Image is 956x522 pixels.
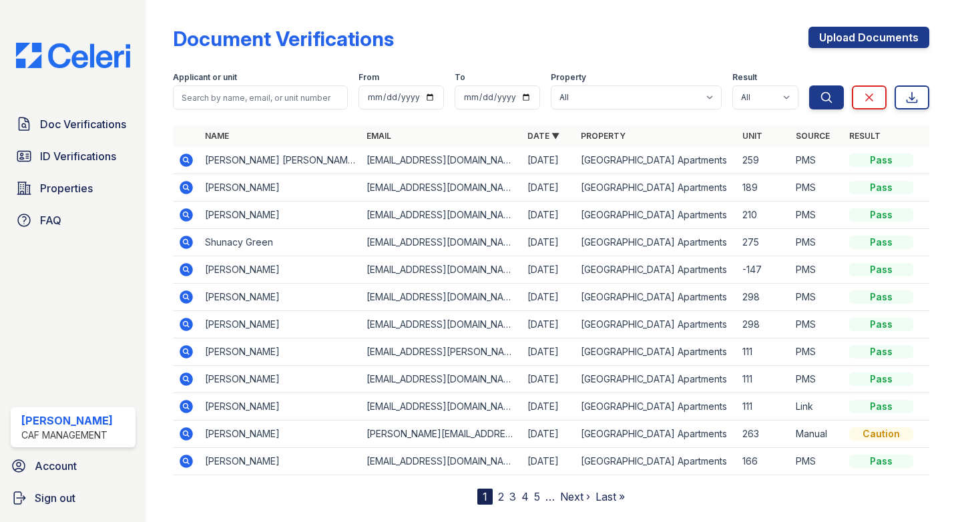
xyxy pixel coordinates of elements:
a: Last » [595,490,625,503]
td: [DATE] [522,284,575,311]
td: 263 [737,421,790,448]
td: [EMAIL_ADDRESS][DOMAIN_NAME] [361,229,523,256]
img: CE_Logo_Blue-a8612792a0a2168367f1c8372b55b34899dd931a85d93a1a3d3e32e68fde9ad4.png [5,43,141,68]
td: PMS [790,256,844,284]
div: Pass [849,318,913,331]
td: [EMAIL_ADDRESS][PERSON_NAME][DOMAIN_NAME] [361,338,523,366]
td: PMS [790,338,844,366]
td: 111 [737,338,790,366]
td: [GEOGRAPHIC_DATA] Apartments [575,366,737,393]
div: Pass [849,181,913,194]
div: Pass [849,263,913,276]
td: [DATE] [522,421,575,448]
td: PMS [790,229,844,256]
div: Pass [849,372,913,386]
td: PMS [790,448,844,475]
div: CAF Management [21,429,113,442]
td: [DATE] [522,174,575,202]
label: From [358,72,379,83]
td: 275 [737,229,790,256]
td: [GEOGRAPHIC_DATA] Apartments [575,147,737,174]
a: Source [796,131,830,141]
span: FAQ [40,212,61,228]
td: [GEOGRAPHIC_DATA] Apartments [575,284,737,311]
td: [GEOGRAPHIC_DATA] Apartments [575,174,737,202]
td: [GEOGRAPHIC_DATA] Apartments [575,229,737,256]
a: 4 [521,490,529,503]
div: 1 [477,489,493,505]
td: Manual [790,421,844,448]
td: [PERSON_NAME] [200,202,361,229]
td: [PERSON_NAME] [200,448,361,475]
div: Pass [849,290,913,304]
td: 189 [737,174,790,202]
td: [DATE] [522,147,575,174]
a: ID Verifications [11,143,136,170]
td: [PERSON_NAME] [200,421,361,448]
td: [GEOGRAPHIC_DATA] Apartments [575,448,737,475]
span: Doc Verifications [40,116,126,132]
a: Result [849,131,881,141]
div: Pass [849,400,913,413]
td: [DATE] [522,229,575,256]
td: [PERSON_NAME] [200,393,361,421]
td: [PERSON_NAME] [200,338,361,366]
div: Document Verifications [173,27,394,51]
td: [EMAIL_ADDRESS][DOMAIN_NAME] [361,284,523,311]
td: Shunacy Green [200,229,361,256]
a: Unit [742,131,762,141]
td: [EMAIL_ADDRESS][DOMAIN_NAME] [361,393,523,421]
td: [EMAIL_ADDRESS][DOMAIN_NAME] [361,256,523,284]
a: Email [367,131,391,141]
td: [GEOGRAPHIC_DATA] Apartments [575,202,737,229]
td: 210 [737,202,790,229]
td: [PERSON_NAME] [200,366,361,393]
a: Sign out [5,485,141,511]
td: [PERSON_NAME] [200,311,361,338]
td: [PERSON_NAME] [200,174,361,202]
label: Property [551,72,586,83]
td: [EMAIL_ADDRESS][DOMAIN_NAME] [361,448,523,475]
td: 259 [737,147,790,174]
td: PMS [790,174,844,202]
div: Caution [849,427,913,441]
td: [GEOGRAPHIC_DATA] Apartments [575,393,737,421]
a: Name [205,131,229,141]
td: [PERSON_NAME] [200,284,361,311]
div: Pass [849,455,913,468]
td: [EMAIL_ADDRESS][DOMAIN_NAME] [361,147,523,174]
td: 111 [737,393,790,421]
td: PMS [790,311,844,338]
span: Sign out [35,490,75,506]
td: 298 [737,284,790,311]
td: 166 [737,448,790,475]
a: Property [581,131,626,141]
a: 2 [498,490,504,503]
div: Pass [849,208,913,222]
td: [GEOGRAPHIC_DATA] Apartments [575,256,737,284]
td: [DATE] [522,202,575,229]
div: Pass [849,345,913,358]
td: [DATE] [522,256,575,284]
td: [PERSON_NAME] [200,256,361,284]
a: Next › [560,490,590,503]
label: To [455,72,465,83]
div: Pass [849,154,913,167]
span: … [545,489,555,505]
td: PMS [790,366,844,393]
td: [EMAIL_ADDRESS][DOMAIN_NAME] [361,174,523,202]
td: [GEOGRAPHIC_DATA] Apartments [575,421,737,448]
td: [DATE] [522,448,575,475]
a: 5 [534,490,540,503]
td: [DATE] [522,338,575,366]
input: Search by name, email, or unit number [173,85,348,109]
td: -147 [737,256,790,284]
td: [DATE] [522,311,575,338]
td: 111 [737,366,790,393]
td: PMS [790,284,844,311]
a: Upload Documents [808,27,929,48]
div: Pass [849,236,913,249]
td: Link [790,393,844,421]
span: Properties [40,180,93,196]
